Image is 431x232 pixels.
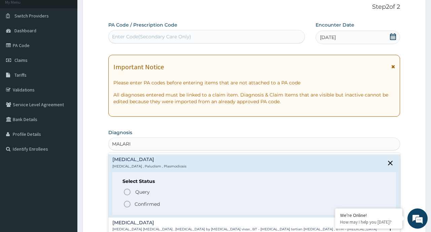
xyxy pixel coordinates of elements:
span: We're online! [39,72,93,140]
i: status option filled [123,200,131,208]
p: [MEDICAL_DATA] , Paludism , Plasmodiosis [112,164,186,169]
h1: Important Notice [113,63,164,71]
i: close select status [386,159,394,167]
p: All diagnoses entered must be linked to a claim item. Diagnosis & Claim Items that are visible bu... [113,91,395,105]
label: Encounter Date [316,22,354,28]
div: Minimize live chat window [110,3,127,20]
span: Dashboard [14,28,36,34]
div: Enter Code(Secondary Care Only) [112,33,191,40]
span: Switch Providers [14,13,49,19]
div: Chat with us now [35,38,113,46]
h6: Select Status [122,179,386,184]
p: How may I help you today? [340,219,397,225]
span: Claims [14,57,28,63]
p: Step 2 of 2 [108,3,400,11]
label: PA Code / Prescription Code [108,22,177,28]
span: Query [135,189,150,195]
i: status option query [123,188,131,196]
label: Diagnosis [108,129,132,136]
img: d_794563401_company_1708531726252_794563401 [12,34,27,50]
p: Please enter PA codes before entering items that are not attached to a PA code [113,79,395,86]
span: Tariffs [14,72,27,78]
h4: [MEDICAL_DATA] [112,220,383,225]
span: [DATE] [320,34,336,41]
h4: [MEDICAL_DATA] [112,157,186,162]
textarea: Type your message and hit 'Enter' [3,158,128,182]
p: Confirmed [135,201,160,207]
div: We're Online! [340,212,397,218]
